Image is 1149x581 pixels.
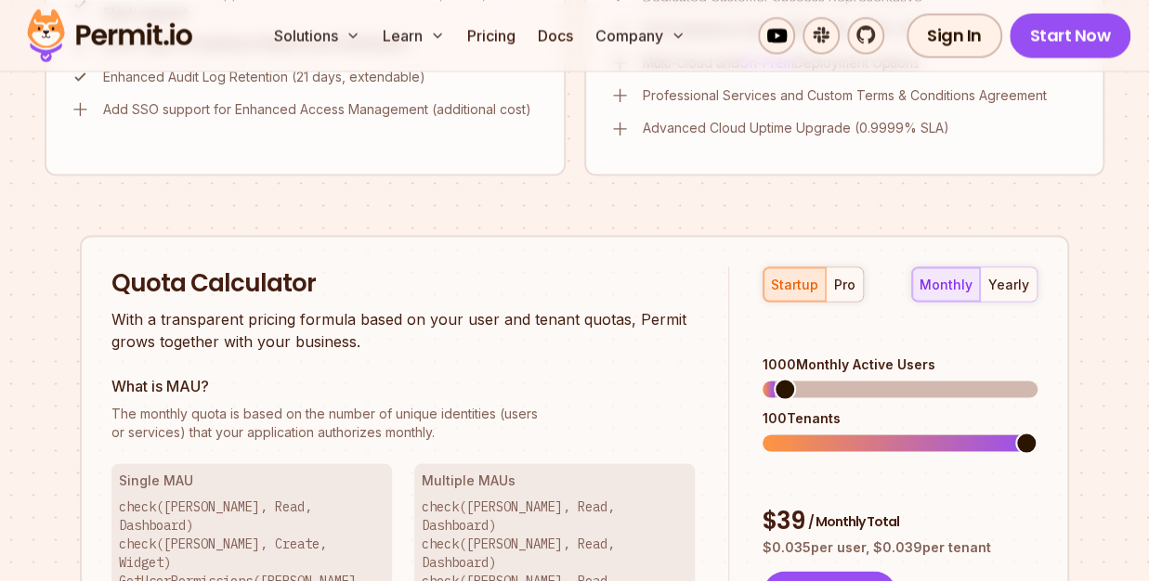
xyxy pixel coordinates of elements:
[267,17,368,54] button: Solutions
[111,404,695,441] p: or services) that your application authorizes monthly.
[111,266,695,300] h2: Quota Calculator
[588,17,693,54] button: Company
[907,13,1002,58] a: Sign In
[375,17,452,54] button: Learn
[1010,13,1131,58] a: Start Now
[111,374,695,396] h3: What is MAU?
[422,471,687,489] h3: Multiple MAUs
[111,307,695,352] p: With a transparent pricing formula based on your user and tenant quotas, Permit grows together wi...
[19,4,201,67] img: Permit logo
[763,408,1038,427] div: 100 Tenants
[530,17,581,54] a: Docs
[103,68,425,86] p: Enhanced Audit Log Retention (21 days, extendable)
[103,100,531,119] p: Add SSO support for Enhanced Access Management (additional cost)
[808,511,899,530] span: / Monthly Total
[763,355,1038,373] div: 1000 Monthly Active Users
[643,86,1047,105] p: Professional Services and Custom Terms & Conditions Agreement
[834,275,855,293] div: pro
[988,275,1029,293] div: yearly
[763,537,1038,556] p: $ 0.035 per user, $ 0.039 per tenant
[111,404,695,422] span: The monthly quota is based on the number of unique identities (users
[119,471,385,489] h3: Single MAU
[763,504,1038,537] div: $ 39
[643,119,949,137] p: Advanced Cloud Uptime Upgrade (0.9999% SLA)
[460,17,523,54] a: Pricing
